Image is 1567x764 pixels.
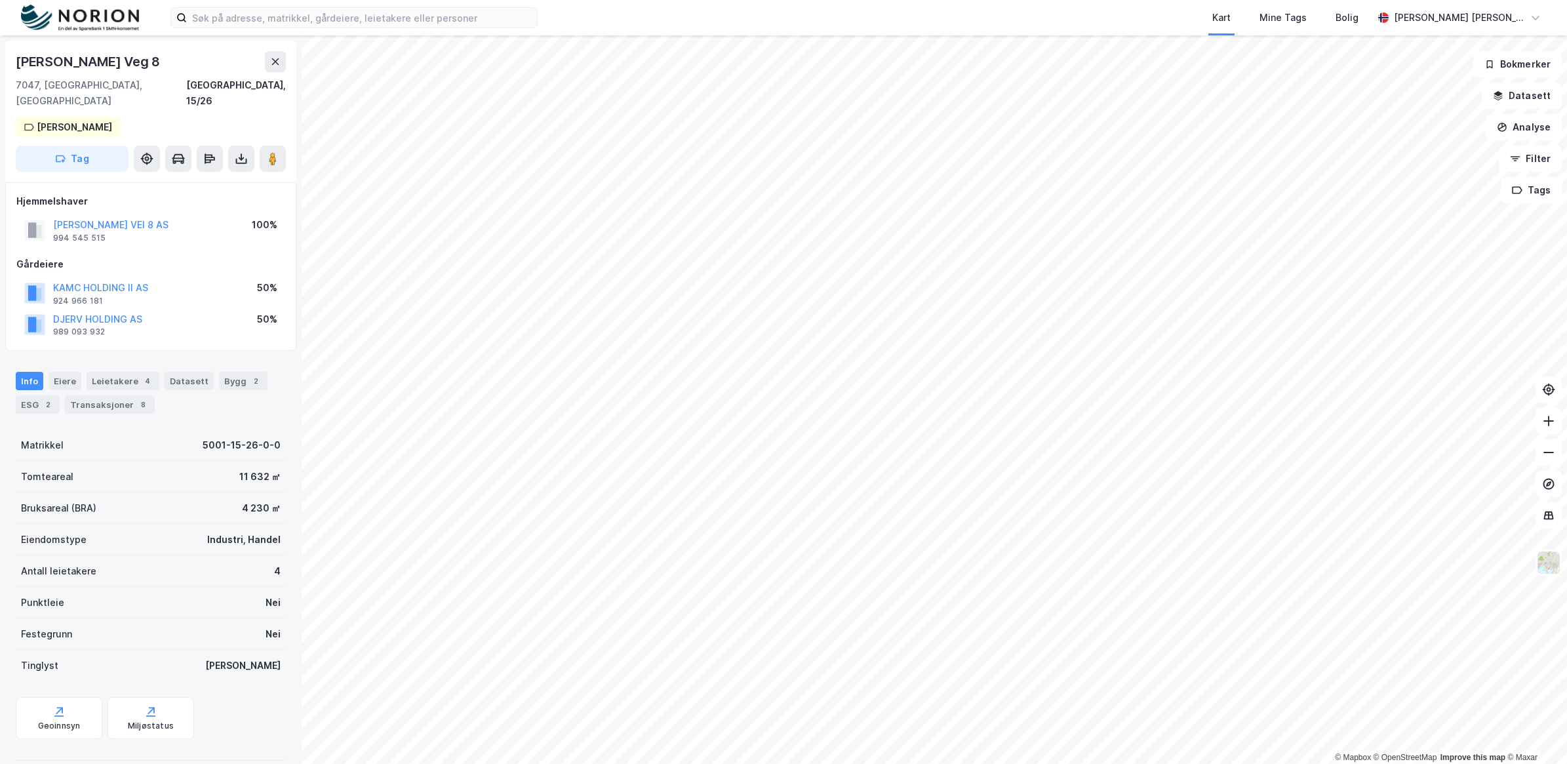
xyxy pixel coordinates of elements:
[21,500,96,516] div: Bruksareal (BRA)
[257,312,277,327] div: 50%
[1536,550,1561,575] img: Z
[16,193,285,209] div: Hjemmelshaver
[274,563,281,579] div: 4
[16,256,285,272] div: Gårdeiere
[53,327,105,337] div: 989 093 932
[41,398,54,411] div: 2
[16,146,129,172] button: Tag
[37,119,112,135] div: [PERSON_NAME]
[1336,10,1359,26] div: Bolig
[1501,701,1567,764] div: Kontrollprogram for chat
[1374,753,1437,762] a: OpenStreetMap
[266,595,281,611] div: Nei
[1473,51,1562,77] button: Bokmerker
[21,469,73,485] div: Tomteareal
[136,398,149,411] div: 8
[1335,753,1371,762] a: Mapbox
[1486,114,1562,140] button: Analyse
[141,374,154,388] div: 4
[203,437,281,453] div: 5001-15-26-0-0
[65,395,155,414] div: Transaksjoner
[257,280,277,296] div: 50%
[21,658,58,674] div: Tinglyst
[186,77,286,109] div: [GEOGRAPHIC_DATA], 15/26
[21,626,72,642] div: Festegrunn
[49,372,81,390] div: Eiere
[21,595,64,611] div: Punktleie
[242,500,281,516] div: 4 230 ㎡
[16,77,186,109] div: 7047, [GEOGRAPHIC_DATA], [GEOGRAPHIC_DATA]
[187,8,537,28] input: Søk på adresse, matrikkel, gårdeiere, leietakere eller personer
[1482,83,1562,109] button: Datasett
[87,372,159,390] div: Leietakere
[1501,701,1567,764] iframe: Chat Widget
[165,372,214,390] div: Datasett
[1260,10,1307,26] div: Mine Tags
[53,296,103,306] div: 924 966 181
[21,563,96,579] div: Antall leietakere
[1499,146,1562,172] button: Filter
[16,51,163,72] div: [PERSON_NAME] Veg 8
[38,721,81,731] div: Geoinnsyn
[266,626,281,642] div: Nei
[1440,753,1505,762] a: Improve this map
[239,469,281,485] div: 11 632 ㎡
[1501,177,1562,203] button: Tags
[21,437,64,453] div: Matrikkel
[53,233,106,243] div: 994 545 515
[1212,10,1231,26] div: Kart
[1394,10,1525,26] div: [PERSON_NAME] [PERSON_NAME]
[16,372,43,390] div: Info
[249,374,262,388] div: 2
[205,658,281,674] div: [PERSON_NAME]
[21,532,87,548] div: Eiendomstype
[16,395,60,414] div: ESG
[128,721,174,731] div: Miljøstatus
[252,217,277,233] div: 100%
[207,532,281,548] div: Industri, Handel
[21,5,139,31] img: norion-logo.80e7a08dc31c2e691866.png
[219,372,268,390] div: Bygg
